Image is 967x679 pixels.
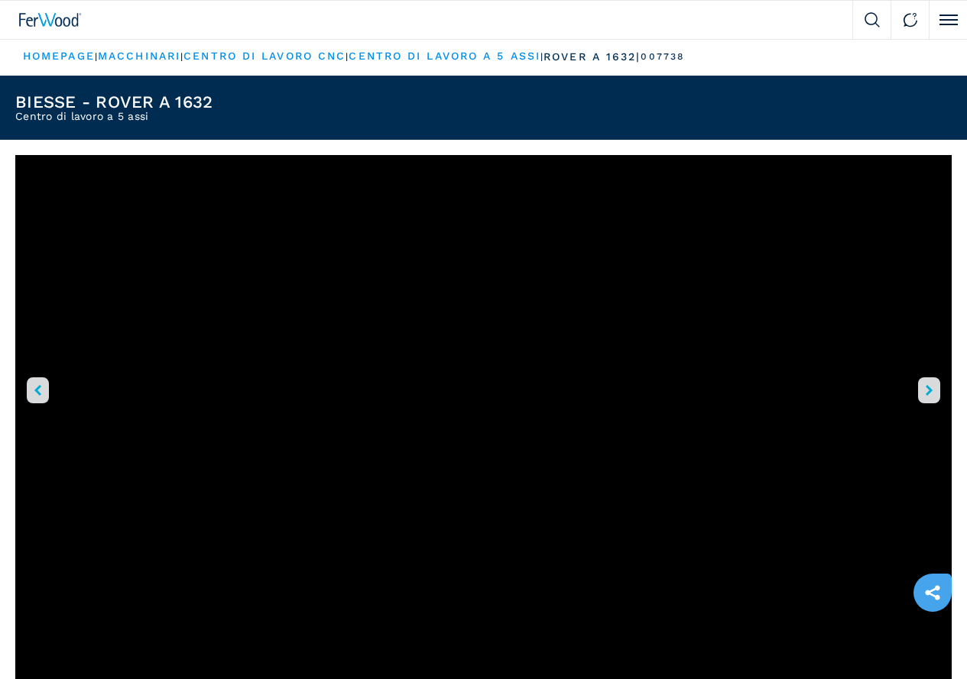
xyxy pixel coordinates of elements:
img: Search [865,12,880,27]
button: left-button [27,377,49,403]
a: macchinari [98,50,180,62]
a: HOMEPAGE [23,50,95,62]
img: Contact us [903,12,918,27]
img: Ferwood [19,13,82,27]
p: rover a 1632 | [544,50,641,65]
h1: BIESSE - ROVER A 1632 [15,94,213,111]
a: centro di lavoro a 5 assi [349,50,540,62]
a: centro di lavoro cnc [183,50,346,62]
h2: Centro di lavoro a 5 assi [15,111,213,121]
button: Click to toggle menu [929,1,967,39]
span: | [180,51,183,62]
p: 007738 [641,50,684,63]
button: right-button [918,377,940,403]
a: sharethis [913,574,952,612]
span: | [95,51,98,62]
span: | [540,51,544,62]
span: | [346,51,349,62]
